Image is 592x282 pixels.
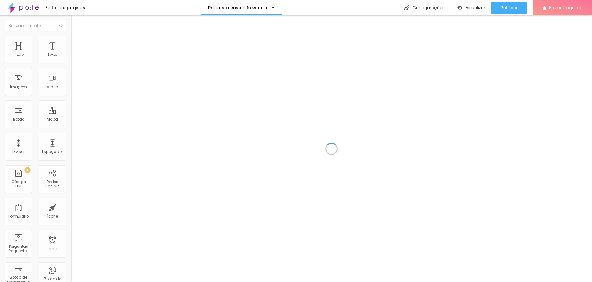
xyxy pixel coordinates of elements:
p: Proposta ensaio Newborn [208,6,267,10]
div: Editor de páginas [42,6,85,10]
div: Mapa [47,117,58,121]
div: Botão [13,117,24,121]
div: Código HTML [6,180,31,189]
img: Icone [59,24,63,27]
div: Timer [47,247,58,251]
button: Visualizar [451,2,491,14]
div: Vídeo [47,85,58,89]
span: Fazer Upgrade [549,5,583,10]
input: Buscar elemento [5,20,66,31]
div: Espaçador [42,149,63,154]
div: Divisor [12,149,25,154]
div: Perguntas frequentes [6,244,31,253]
div: Formulário [8,214,29,219]
img: Icone [404,5,409,10]
div: Título [13,52,24,57]
span: Visualizar [466,5,485,10]
span: Publicar [501,5,518,10]
div: Imagem [10,85,27,89]
div: Redes Sociais [40,180,64,189]
button: Publicar [491,2,527,14]
img: view-1.svg [457,5,462,10]
div: Texto [47,52,57,57]
div: Ícone [47,214,58,219]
